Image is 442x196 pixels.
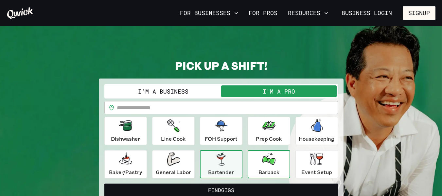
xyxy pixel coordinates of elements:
button: Resources [285,8,331,19]
button: Bartender [200,150,242,178]
p: Housekeeping [299,135,334,143]
a: Business Login [336,6,398,20]
button: For Businesses [177,8,241,19]
button: Prep Cook [248,117,290,145]
p: FOH Support [205,135,238,143]
h2: PICK UP A SHIFT! [99,59,344,72]
button: Barback [248,150,290,178]
button: Line Cook [152,117,195,145]
button: I'm a Business [106,85,221,97]
button: Event Setup [295,150,338,178]
p: Line Cook [161,135,186,143]
button: Housekeeping [295,117,338,145]
button: I'm a Pro [221,85,337,97]
button: Signup [403,6,435,20]
p: General Labor [156,168,191,176]
button: Dishwasher [104,117,147,145]
p: Barback [258,168,279,176]
p: Dishwasher [111,135,140,143]
p: Bartender [208,168,234,176]
p: Prep Cook [256,135,282,143]
p: Event Setup [301,168,332,176]
button: General Labor [152,150,195,178]
p: Baker/Pastry [109,168,142,176]
button: FOH Support [200,117,242,145]
a: For Pros [246,8,280,19]
button: Baker/Pastry [104,150,147,178]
